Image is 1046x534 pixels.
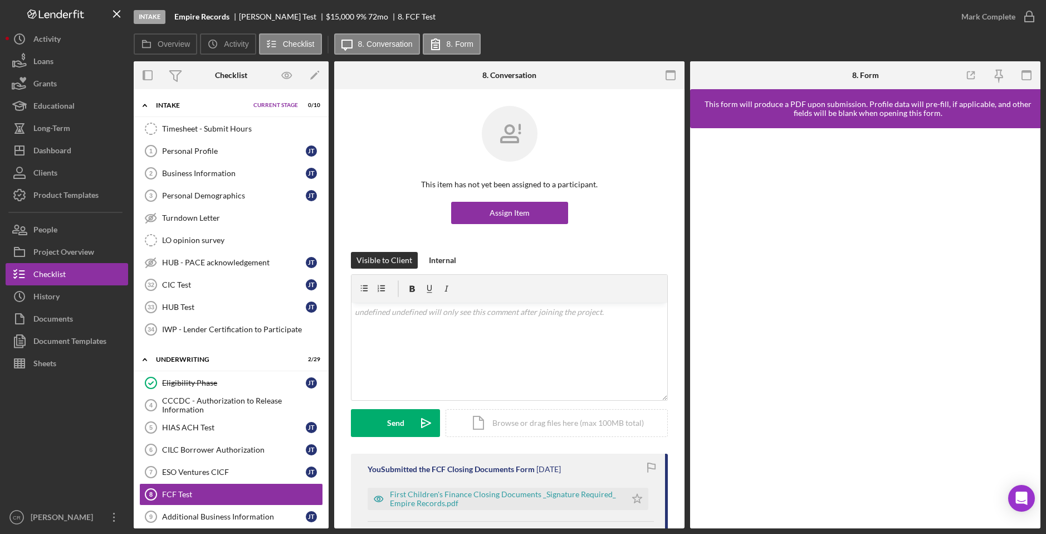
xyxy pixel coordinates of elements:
button: Overview [134,33,197,55]
button: Assign Item [451,202,568,224]
button: Internal [423,252,462,269]
div: CCCDC - Authorization to Release Information [162,396,322,414]
tspan: 2 [149,170,153,177]
div: 2 / 29 [300,356,320,363]
tspan: 34 [148,326,155,333]
div: J T [306,422,317,433]
a: Timesheet - Submit Hours [139,118,323,140]
tspan: 1 [149,148,153,154]
a: HUB - PACE acknowledgementJT [139,251,323,274]
a: LO opinion survey [139,229,323,251]
div: J T [306,377,317,389]
a: 4CCCDC - Authorization to Release Information [139,394,323,416]
tspan: 8 [149,491,153,498]
div: FCF Test [162,490,322,499]
tspan: 33 [148,304,154,310]
div: LO opinion survey [162,236,322,245]
div: Additional Business Information [162,512,306,521]
div: Visible to Client [356,252,412,269]
button: First Children's Finance Closing Documents _Signature Required_ Empire Records.pdf [368,488,648,510]
a: 3Personal DemographicsJT [139,185,323,207]
button: Checklist [259,33,322,55]
a: 5HIAS ACH TestJT [139,416,323,439]
div: [PERSON_NAME] Test [239,12,326,21]
time: 2025-10-09 18:22 [536,465,561,474]
div: J T [306,168,317,179]
tspan: 32 [148,281,154,288]
a: 6CILC Borrower AuthorizationJT [139,439,323,461]
div: This form will produce a PDF upon submission. Profile data will pre-fill, if applicable, and othe... [696,100,1040,118]
div: HIAS ACH Test [162,423,306,432]
div: Intake [156,102,248,109]
div: J T [306,467,317,478]
div: First Children's Finance Closing Documents _Signature Required_ Empire Records.pdf [390,490,620,508]
label: 8. Form [447,40,473,48]
b: Empire Records [174,12,229,21]
button: 8. Conversation [334,33,420,55]
div: CILC Borrower Authorization [162,445,306,454]
div: J T [306,279,317,290]
div: HUB Test [162,303,306,312]
div: You Submitted the FCF Closing Documents Form [368,465,535,474]
tspan: 6 [149,446,153,453]
div: Personal Profile [162,147,306,156]
div: Business Information [162,169,306,178]
a: 32CIC TestJT [139,274,323,296]
p: This item has not yet been assigned to a participant. [421,178,598,191]
a: 9Additional Business InformationJT [139,506,323,528]
tspan: 5 [149,424,153,431]
button: Activity [200,33,256,55]
div: J T [306,145,317,157]
a: 33HUB TestJT [139,296,323,318]
a: Eligibility PhaseJT [139,372,323,394]
div: 9 % [356,12,366,21]
div: CIC Test [162,280,306,289]
div: 8. Conversation [482,71,536,80]
div: J T [306,511,317,522]
div: Open Intercom Messenger [1008,485,1035,512]
button: Mark Complete [950,6,1040,28]
button: CR[PERSON_NAME] [6,506,128,528]
div: Turndown Letter [162,213,322,222]
a: 1Personal ProfileJT [139,140,323,162]
span: $15,000 [326,12,354,21]
a: 7ESO Ventures CICFJT [139,461,323,483]
text: CR [13,514,21,521]
tspan: 3 [149,192,153,199]
div: Personal Demographics [162,191,306,200]
label: Checklist [283,40,315,48]
a: 34IWP - Lender Certification to Participate [139,318,323,341]
div: IWP - Lender Certification to Participate [162,325,322,334]
div: 72 mo [368,12,388,21]
iframe: Lenderfit form [701,139,1030,517]
div: Mark Complete [961,6,1015,28]
button: Visible to Client [351,252,418,269]
div: 8. Form [852,71,879,80]
div: J T [306,302,317,313]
